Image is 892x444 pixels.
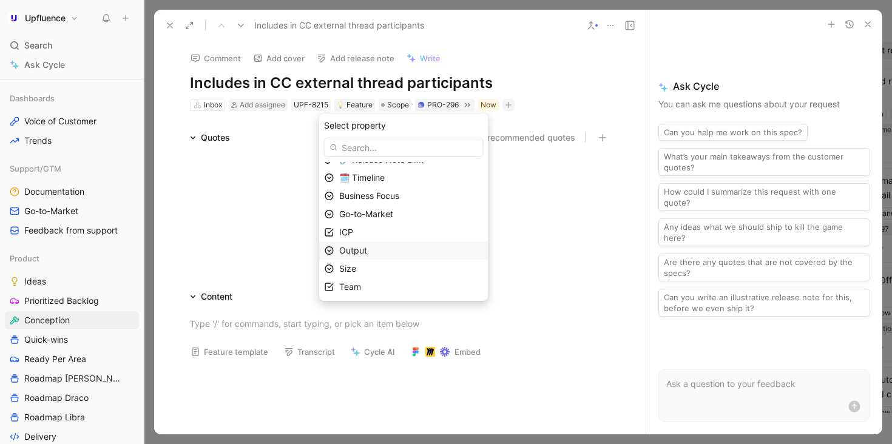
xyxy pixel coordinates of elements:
span: Go-to-Market [339,209,393,219]
span: 🗓️ Timeline [339,172,385,183]
span: Select property [324,118,386,133]
input: Search... [324,138,484,157]
span: ICP [339,227,353,237]
span: Output [339,245,367,255]
span: Business Focus [339,190,399,201]
span: Team [339,281,361,292]
span: Size [339,263,356,274]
